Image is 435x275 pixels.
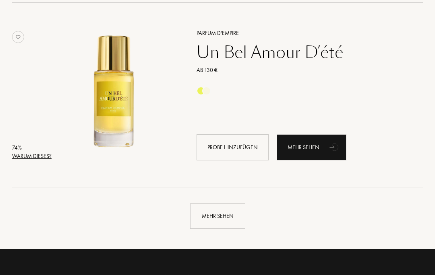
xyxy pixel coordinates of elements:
[12,31,24,43] img: no_like_p.png
[277,134,346,160] div: Mehr sehen
[191,29,411,37] a: Parfum d'Empire
[52,28,178,154] img: Un Bel Amour D’été Parfum d'Empire
[12,144,52,152] div: 74 %
[52,19,184,169] a: Un Bel Amour D’été Parfum d'Empire
[190,203,245,229] div: Mehr sehen
[12,152,52,160] div: Warum dieses?
[327,139,343,155] div: animation
[277,134,346,160] a: Mehr sehenanimation
[197,134,269,160] div: Probe hinzufügen
[191,66,411,74] a: Ab 130 €
[191,43,411,62] a: Un Bel Amour D’été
